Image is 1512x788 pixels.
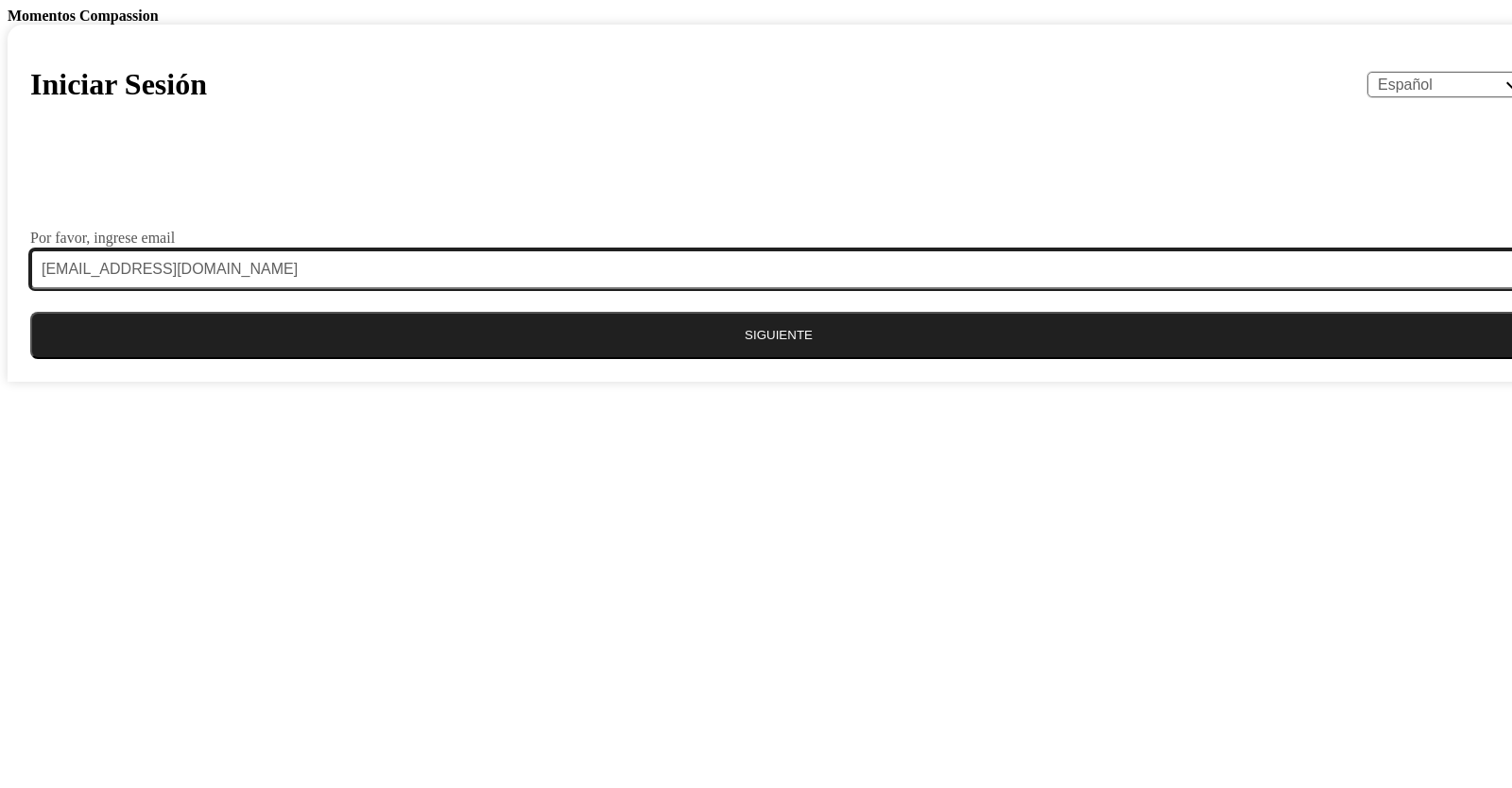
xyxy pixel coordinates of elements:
h1: Iniciar Sesión [30,67,207,102]
label: Por favor, ingrese email [30,231,175,246]
b: Momentos Compassion [8,8,159,24]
